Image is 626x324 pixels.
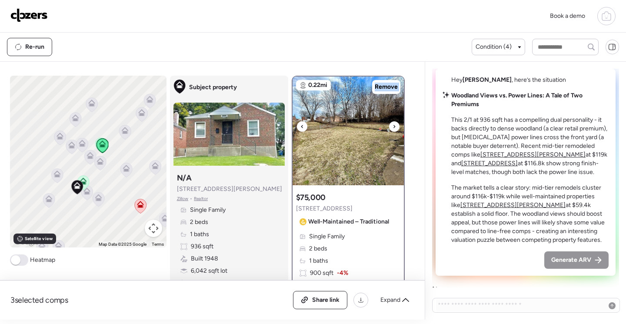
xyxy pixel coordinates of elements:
span: Brick [191,279,205,287]
span: Expand [380,296,400,304]
span: Generating ARV, one moment.. [450,286,536,295]
span: 3 selected comps [10,295,68,305]
span: Hey , here’s the situation [451,76,566,84]
p: This 2/1 at 936 sqft has a compelling dual personality - it backs directly to dense woodland (a c... [451,116,609,177]
span: Zillow [177,195,189,202]
span: -4% [337,269,348,277]
span: 1 baths [190,230,209,239]
span: [PERSON_NAME] [463,76,512,84]
a: [STREET_ADDRESS][PERSON_NAME] [460,201,566,209]
a: Open this area in Google Maps (opens a new window) [12,236,41,247]
span: 0.22mi [308,81,327,90]
span: [STREET_ADDRESS] [296,204,353,213]
h3: N/A [177,173,192,183]
span: Heatmap [30,256,55,264]
span: 6,042 sqft lot [191,267,227,275]
img: Logo [10,8,48,22]
span: Share link [312,296,340,304]
span: [STREET_ADDRESS][PERSON_NAME] [177,185,282,194]
span: Map Data ©2025 Google [99,242,147,247]
span: Generate ARV [551,256,591,264]
span: 900 sqft [310,269,333,277]
p: The market tells a clear story: mid-tier remodels cluster around $116k-$119k while well-maintaine... [451,184,609,244]
span: Book a demo [550,12,585,20]
span: Well-Maintained – Traditional [308,217,389,226]
span: 2 beds [190,218,208,227]
span: Built 1948 [191,254,218,263]
span: Realtor [194,195,208,202]
strong: Woodland Views vs. Power Lines: A Tale of Two Premiums [451,92,583,108]
span: Re-run [25,43,44,51]
span: Satellite view [25,235,53,242]
h3: $75,000 [296,192,326,203]
span: Subject property [189,83,237,92]
span: Single Family [190,206,226,214]
button: Map camera controls [145,220,162,237]
span: 1 baths [309,257,328,265]
span: • [190,195,192,202]
a: [STREET_ADDRESS] [461,160,518,167]
img: Google [12,236,41,247]
span: 2 beds [309,244,327,253]
a: [STREET_ADDRESS][PERSON_NAME] [480,151,586,158]
span: Condition (4) [476,43,512,51]
span: Single Family [309,232,345,241]
span: Remove [375,83,398,91]
a: Terms (opens in new tab) [152,242,164,247]
span: 936 sqft [191,242,213,251]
